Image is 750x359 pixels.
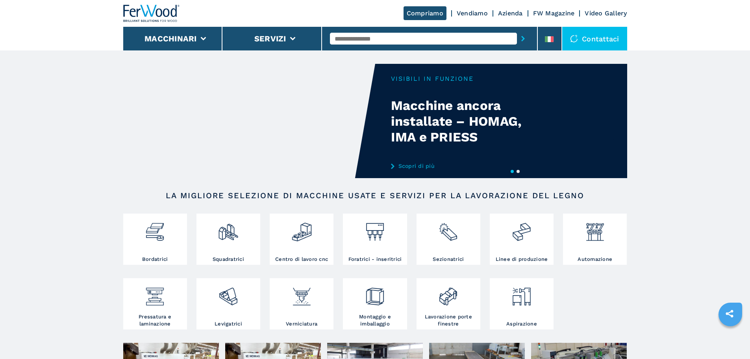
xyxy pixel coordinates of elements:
[144,280,165,307] img: pressa-strettoia.png
[438,280,459,307] img: lavorazione_porte_finestre_2.png
[196,214,260,265] a: Squadratrici
[404,6,446,20] a: Compriamo
[215,320,242,327] h3: Levigatrici
[213,256,244,263] h3: Squadratrici
[563,214,627,265] a: Automazione
[490,214,554,265] a: Linee di produzione
[511,280,532,307] img: aspirazione_1.png
[498,9,523,17] a: Azienda
[345,313,405,327] h3: Montaggio e imballaggio
[517,170,520,173] button: 2
[517,30,529,48] button: submit-button
[391,163,545,169] a: Scopri di più
[511,170,514,173] button: 1
[578,256,612,263] h3: Automazione
[148,191,602,200] h2: LA MIGLIORE SELEZIONE DI MACCHINE USATE E SERVIZI PER LA LAVORAZIONE DEL LEGNO
[457,9,488,17] a: Vendiamo
[490,278,554,329] a: Aspirazione
[275,256,328,263] h3: Centro di lavoro cnc
[417,214,480,265] a: Sezionatrici
[270,214,333,265] a: Centro di lavoro cnc
[123,5,180,22] img: Ferwood
[144,216,165,242] img: bordatrici_1.png
[291,216,312,242] img: centro_di_lavoro_cnc_2.png
[365,280,385,307] img: montaggio_imballaggio_2.png
[570,35,578,43] img: Contattaci
[585,9,627,17] a: Video Gallery
[270,278,333,329] a: Verniciatura
[196,278,260,329] a: Levigatrici
[254,34,286,43] button: Servizi
[343,278,407,329] a: Montaggio e imballaggio
[218,280,239,307] img: levigatrici_2.png
[123,64,375,178] video: Your browser does not support the video tag.
[142,256,168,263] h3: Bordatrici
[496,256,548,263] h3: Linee di produzione
[348,256,402,263] h3: Foratrici - inseritrici
[533,9,575,17] a: FW Magazine
[343,214,407,265] a: Foratrici - inseritrici
[506,320,537,327] h3: Aspirazione
[218,216,239,242] img: squadratrici_2.png
[123,278,187,329] a: Pressatura e laminazione
[125,313,185,327] h3: Pressatura e laminazione
[365,216,385,242] img: foratrici_inseritrici_2.png
[433,256,464,263] h3: Sezionatrici
[286,320,317,327] h3: Verniciatura
[511,216,532,242] img: linee_di_produzione_2.png
[417,278,480,329] a: Lavorazione porte finestre
[438,216,459,242] img: sezionatrici_2.png
[123,214,187,265] a: Bordatrici
[562,27,627,50] div: Contattaci
[720,304,739,324] a: sharethis
[585,216,606,242] img: automazione.png
[291,280,312,307] img: verniciatura_1.png
[144,34,197,43] button: Macchinari
[419,313,478,327] h3: Lavorazione porte finestre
